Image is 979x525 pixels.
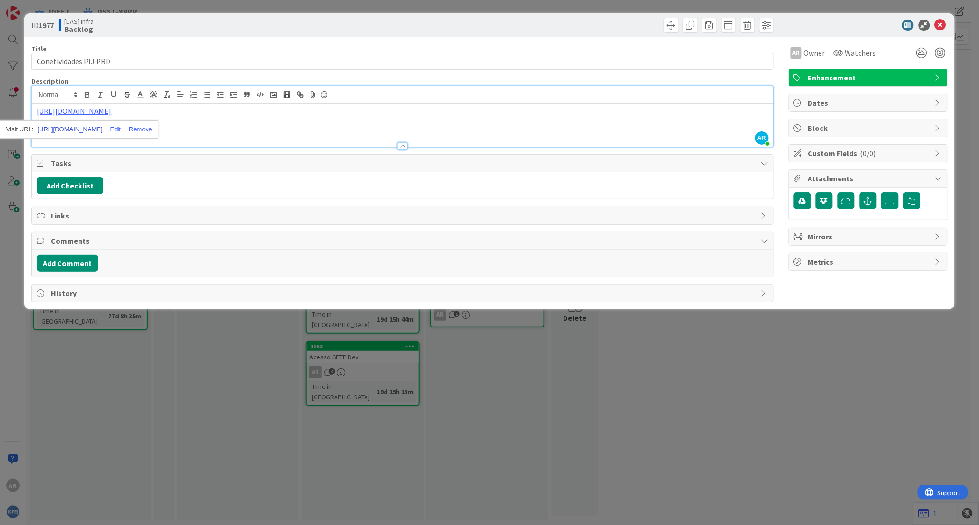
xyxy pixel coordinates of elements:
[51,235,756,247] span: Comments
[845,47,876,59] span: Watchers
[808,256,930,267] span: Metrics
[51,287,756,299] span: History
[808,97,930,109] span: Dates
[808,148,930,159] span: Custom Fields
[808,231,930,242] span: Mirrors
[37,177,103,194] button: Add Checklist
[808,72,930,83] span: Enhancement
[31,44,47,53] label: Title
[31,53,773,70] input: type card name here...
[20,1,43,13] span: Support
[37,123,102,136] a: [URL][DOMAIN_NAME]
[808,173,930,184] span: Attachments
[51,210,756,221] span: Links
[39,20,54,30] b: 1977
[37,106,111,116] a: [URL][DOMAIN_NAME]
[804,47,825,59] span: Owner
[64,25,94,33] b: Backlog
[860,149,876,158] span: ( 0/0 )
[37,255,98,272] button: Add Comment
[755,131,769,145] span: AR
[791,47,802,59] div: AR
[31,20,54,31] span: ID
[808,122,930,134] span: Block
[64,18,94,25] span: [DAS] Infra
[31,77,69,86] span: Description
[51,158,756,169] span: Tasks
